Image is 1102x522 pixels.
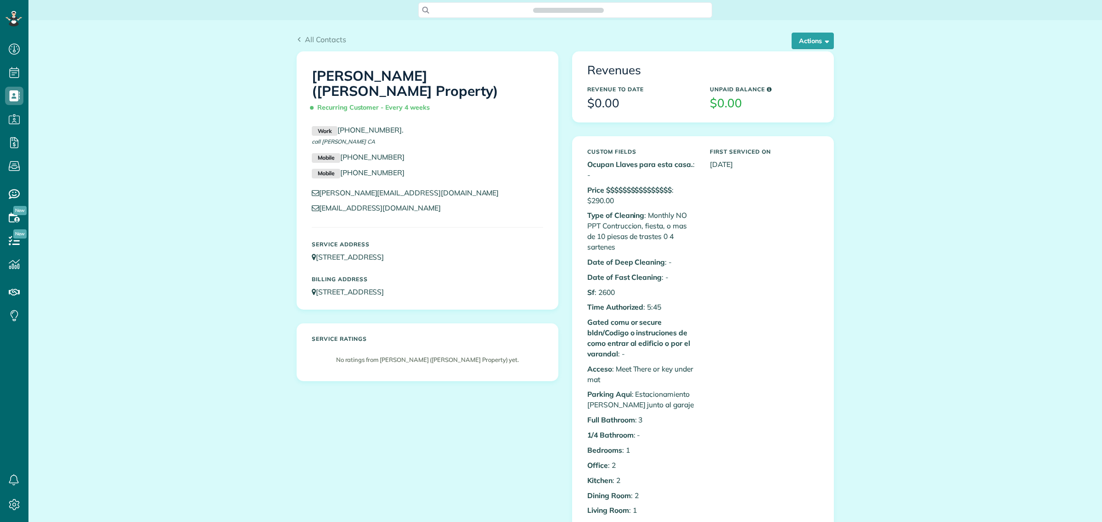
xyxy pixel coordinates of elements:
b: Parking Aqui [587,389,632,399]
h3: $0.00 [710,97,819,110]
a: [STREET_ADDRESS] [312,252,393,261]
p: : Meet There or key under mat [587,364,696,385]
a: Work[PHONE_NUMBER] [312,125,402,134]
p: No ratings from [PERSON_NAME] ([PERSON_NAME] Property) yet. [316,355,539,364]
p: : $290.00 [587,185,696,206]
b: 1/4 Bathroom [587,430,634,439]
small: Mobile [312,153,340,163]
span: call [PERSON_NAME] CA [312,138,375,145]
b: Office [587,461,608,470]
b: Dining Room [587,491,631,500]
b: Sf [587,288,595,297]
b: Acceso [587,364,612,373]
a: [EMAIL_ADDRESS][DOMAIN_NAME] [312,203,450,212]
a: Mobile[PHONE_NUMBER] [312,152,405,161]
a: [STREET_ADDRESS] [312,287,393,296]
p: : 3 [587,415,696,425]
h5: Service ratings [312,336,543,342]
p: . [312,125,543,136]
h5: First Serviced On [710,149,819,155]
p: : 2 [587,475,696,486]
h3: $0.00 [587,97,696,110]
small: Mobile [312,169,340,179]
h5: Unpaid Balance [710,86,819,92]
b: Full Bathroom [587,415,635,424]
p: : 1 [587,505,696,516]
span: Recurring Customer - Every 4 weeks [312,100,433,116]
h5: Custom Fields [587,149,696,155]
b: Bedrooms [587,445,622,455]
b: Type of Cleaning [587,211,644,220]
p: : 1 [587,445,696,455]
b: Living Room [587,505,629,515]
b: Date of Deep Cleaning [587,257,665,267]
h5: Billing Address [312,276,543,282]
small: Work [312,126,337,136]
span: Search ZenMaid… [542,6,594,15]
p: : 5:45 [587,302,696,312]
b: Time Authorized [587,302,643,311]
p: : Monthly NO PPT Contruccion, fiesta, o mas de 10 piesas de trastes 0 4 sartenes [587,210,696,252]
p: : 2 [587,460,696,471]
span: New [13,229,27,239]
p: [DATE] [710,159,819,170]
b: Price $$$$$$$$$$$$$$$$ [587,185,672,194]
b: Kitchen [587,476,613,485]
button: Actions [792,33,834,49]
p: : - [587,257,696,267]
a: [PERSON_NAME][EMAIL_ADDRESS][DOMAIN_NAME] [312,188,507,197]
a: Mobile[PHONE_NUMBER] [312,168,405,177]
h1: [PERSON_NAME] ([PERSON_NAME] Property) [312,68,543,116]
b: Date of Fast Cleaning [587,272,662,282]
p: : - [587,159,696,180]
p: : - [587,272,696,283]
b: Ocupan Llaves para esta casa. [587,160,693,169]
p: : - [587,317,696,359]
p: : Estacionamiento [PERSON_NAME] junto al garaje [587,389,696,410]
p: : - [587,430,696,440]
a: All Contacts [297,34,346,45]
h5: Service Address [312,241,543,247]
span: All Contacts [305,35,346,44]
p: : 2 [587,490,696,501]
span: New [13,206,27,215]
b: Gated comu or secure bldn/Codigo o instruciones de como entrar al edificio o por el varandal [587,317,690,358]
h5: Revenue to Date [587,86,696,92]
p: : 2600 [587,287,696,298]
h3: Revenues [587,64,819,77]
